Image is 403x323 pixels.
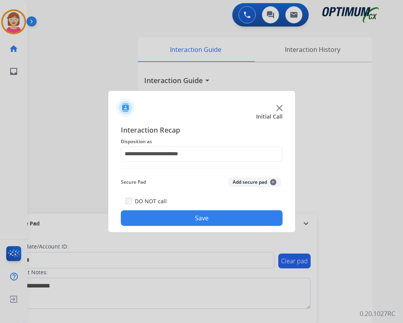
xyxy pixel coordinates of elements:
[228,177,281,187] button: Add secure pad+
[360,309,395,318] p: 0.20.1027RC
[256,113,283,121] span: Initial Call
[116,98,135,117] img: contactIcon
[121,124,283,137] span: Interaction Recap
[121,177,146,187] span: Secure Pad
[121,137,283,146] span: Disposition as
[121,210,283,226] button: Save
[270,179,276,185] span: +
[135,197,167,205] label: DO NOT call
